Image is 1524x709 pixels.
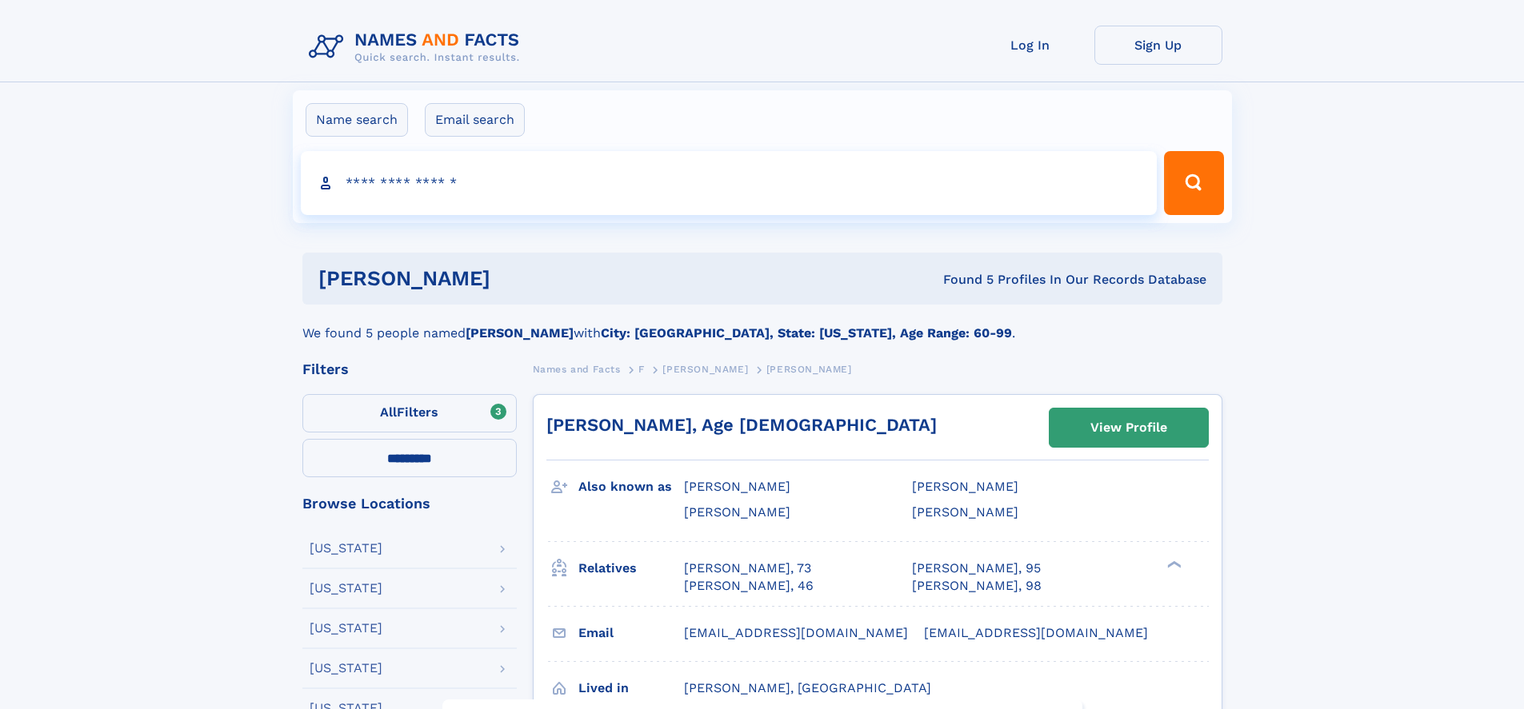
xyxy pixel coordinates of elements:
[466,325,574,341] b: [PERSON_NAME]
[638,359,645,379] a: F
[717,271,1206,289] div: Found 5 Profiles In Our Records Database
[912,577,1042,595] a: [PERSON_NAME], 98
[684,479,790,494] span: [PERSON_NAME]
[578,619,684,647] h3: Email
[302,26,533,69] img: Logo Names and Facts
[380,404,397,420] span: All
[966,26,1094,65] a: Log In
[546,415,937,435] a: [PERSON_NAME], Age [DEMOGRAPHIC_DATA]
[912,504,1018,520] span: [PERSON_NAME]
[684,560,811,577] a: [PERSON_NAME], 73
[302,305,1222,343] div: We found 5 people named with .
[766,364,852,375] span: [PERSON_NAME]
[662,364,748,375] span: [PERSON_NAME]
[302,362,517,376] div: Filters
[1094,26,1222,65] a: Sign Up
[684,680,931,695] span: [PERSON_NAME], [GEOGRAPHIC_DATA]
[1050,408,1208,447] a: View Profile
[310,582,382,595] div: [US_STATE]
[533,359,621,379] a: Names and Facts
[684,504,790,520] span: [PERSON_NAME]
[912,479,1018,494] span: [PERSON_NAME]
[310,662,382,675] div: [US_STATE]
[310,542,382,555] div: [US_STATE]
[301,151,1158,215] input: search input
[306,103,408,137] label: Name search
[924,625,1148,640] span: [EMAIL_ADDRESS][DOMAIN_NAME]
[310,622,382,635] div: [US_STATE]
[1090,409,1167,446] div: View Profile
[662,359,748,379] a: [PERSON_NAME]
[578,555,684,582] h3: Relatives
[1164,151,1223,215] button: Search Button
[601,325,1012,341] b: City: [GEOGRAPHIC_DATA], State: [US_STATE], Age Range: 60-99
[684,625,908,640] span: [EMAIL_ADDRESS][DOMAIN_NAME]
[578,675,684,702] h3: Lived in
[302,496,517,511] div: Browse Locations
[638,364,645,375] span: F
[912,560,1041,577] a: [PERSON_NAME], 95
[302,394,517,432] label: Filters
[1163,559,1182,569] div: ❯
[318,269,717,289] h1: [PERSON_NAME]
[684,577,814,595] a: [PERSON_NAME], 46
[578,473,684,500] h3: Also known as
[425,103,525,137] label: Email search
